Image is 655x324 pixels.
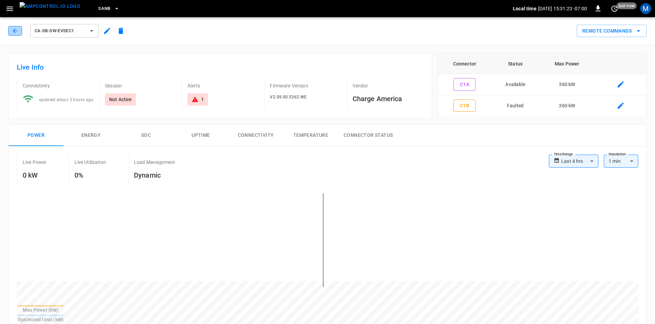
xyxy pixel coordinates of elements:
[30,24,99,38] button: ca-sb-sw-evseC1
[353,82,424,89] p: Vendor
[539,53,595,74] th: Max Power
[64,124,118,146] button: Energy
[270,82,341,89] p: Firmware Version
[554,152,573,157] label: Time Range
[118,124,173,146] button: SOC
[609,3,620,14] button: set refresh interval
[23,159,47,166] p: Live Power
[561,155,598,168] div: Last 4 hrs
[98,5,111,13] span: SanB
[491,74,539,95] td: Available
[539,74,595,95] td: 360 kW
[74,170,106,181] h6: 0%
[105,82,176,89] p: Session
[604,155,638,168] div: 1 min
[173,124,228,146] button: Uptime
[187,82,258,89] p: Alerts
[453,78,475,91] button: C1A
[453,99,475,112] button: C1B
[283,124,338,146] button: Temperature
[438,53,491,74] th: Connector
[23,82,94,89] p: Connectivity
[538,5,587,12] p: [DATE] 15:31:23 -07:00
[270,95,307,99] span: V2.09.00.5362.WE
[577,25,647,37] div: remote commands options
[353,93,424,104] h6: Charge America
[609,152,626,157] label: Resolution
[201,96,204,103] div: 1
[513,5,537,12] p: Local time
[577,25,647,37] button: Remote Commands
[20,2,80,11] img: ampcontrol.io logo
[9,124,64,146] button: Power
[228,124,283,146] button: Connectivity
[338,124,398,146] button: Connector Status
[491,53,539,74] th: Status
[23,170,47,181] h6: 0 kW
[640,3,651,14] div: profile-icon
[17,62,424,73] h6: Live Info
[438,53,646,116] table: connector table
[134,170,175,181] h6: Dynamic
[134,159,175,166] p: Load Management
[491,95,539,117] td: Faulted
[39,97,93,102] span: updated about 3 hours ago
[74,159,106,166] p: Live Utilization
[109,96,132,103] p: Not Active
[617,2,637,9] span: just now
[539,95,595,117] td: 360 kW
[95,2,122,15] button: SanB
[35,27,85,35] span: ca-sb-sw-evseC1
